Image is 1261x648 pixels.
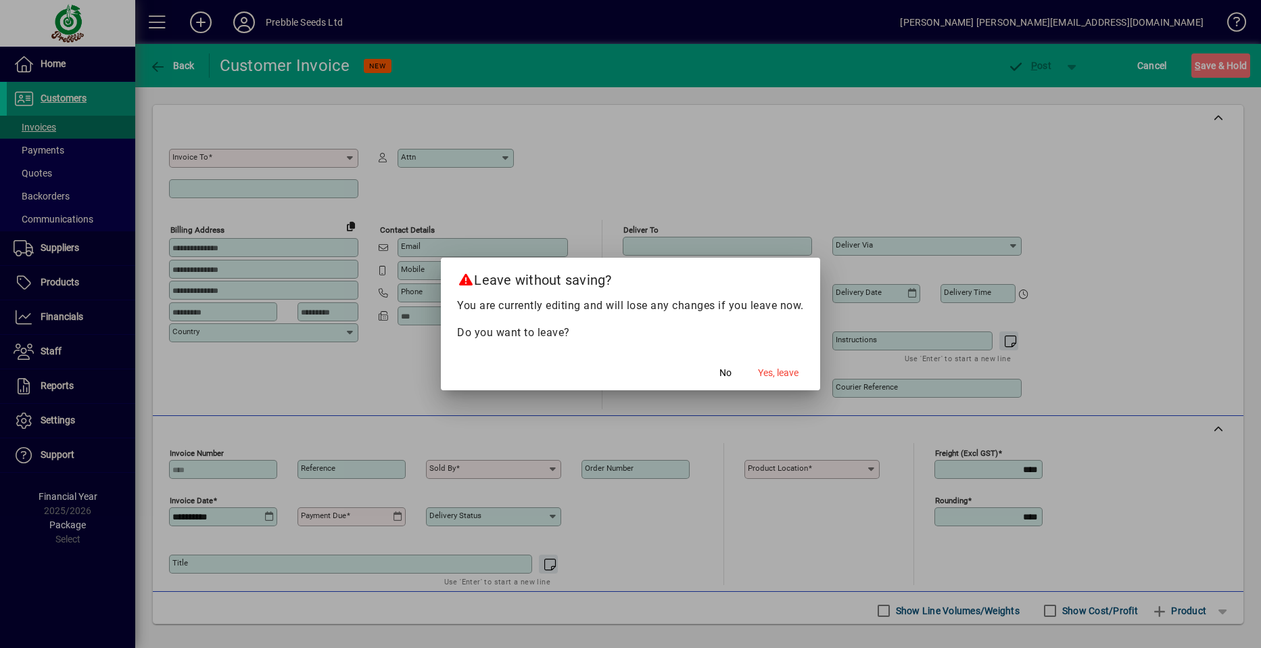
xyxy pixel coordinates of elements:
button: No [704,361,747,385]
button: Yes, leave [753,361,804,385]
p: You are currently editing and will lose any changes if you leave now. [457,298,804,314]
h2: Leave without saving? [441,258,820,297]
span: No [719,366,732,380]
span: Yes, leave [758,366,799,380]
p: Do you want to leave? [457,325,804,341]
